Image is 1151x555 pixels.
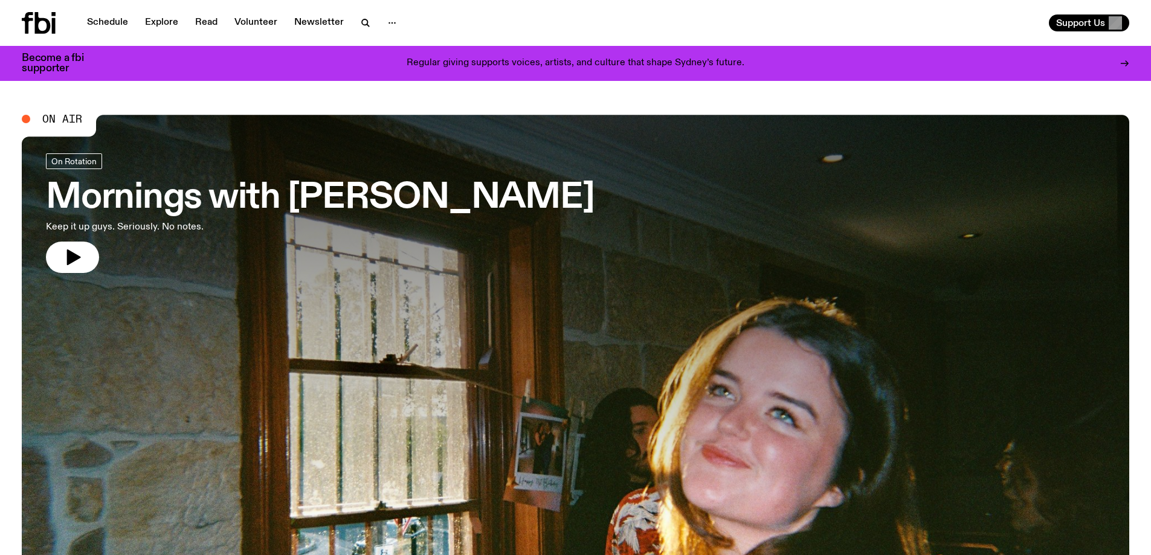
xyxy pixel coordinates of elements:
[22,53,99,74] h3: Become a fbi supporter
[46,153,595,273] a: Mornings with [PERSON_NAME]Keep it up guys. Seriously. No notes.
[287,14,351,31] a: Newsletter
[138,14,185,31] a: Explore
[46,220,355,234] p: Keep it up guys. Seriously. No notes.
[46,181,595,215] h3: Mornings with [PERSON_NAME]
[46,153,102,169] a: On Rotation
[1049,14,1129,31] button: Support Us
[227,14,285,31] a: Volunteer
[188,14,225,31] a: Read
[407,58,744,69] p: Regular giving supports voices, artists, and culture that shape Sydney’s future.
[80,14,135,31] a: Schedule
[1056,18,1105,28] span: Support Us
[51,156,97,165] span: On Rotation
[42,114,82,124] span: On Air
